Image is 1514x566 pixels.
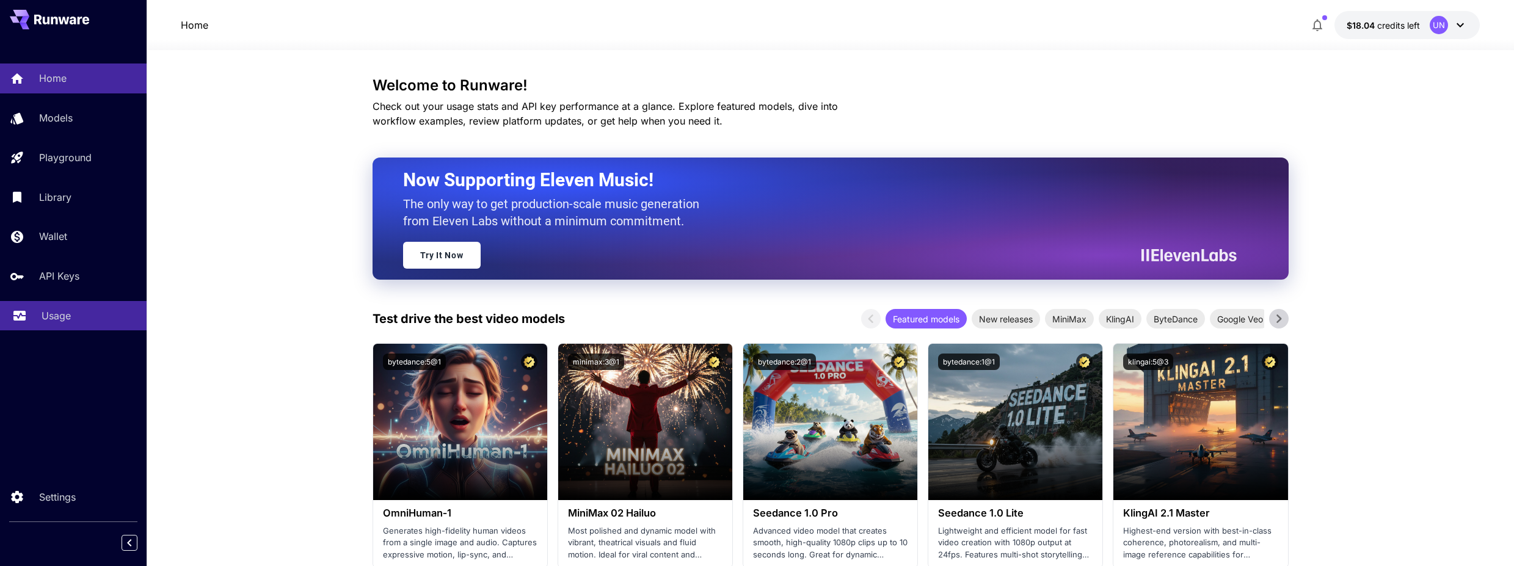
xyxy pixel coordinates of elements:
p: Advanced video model that creates smooth, high-quality 1080p clips up to 10 seconds long. Great f... [753,525,908,561]
button: minimax:3@1 [568,354,624,370]
div: New releases [972,309,1040,328]
p: Playground [39,150,92,165]
button: Certified Model – Vetted for best performance and includes a commercial license. [521,354,537,370]
span: MiniMax [1045,313,1094,325]
p: Wallet [39,229,67,244]
span: Google Veo [1210,313,1270,325]
p: Highest-end version with best-in-class coherence, photorealism, and multi-image reference capabil... [1123,525,1278,561]
h3: MiniMax 02 Hailuo [568,507,722,519]
button: Collapse sidebar [122,535,137,551]
p: Lightweight and efficient model for fast video creation with 1080p output at 24fps. Features mult... [938,525,1093,561]
a: Home [181,18,208,32]
p: Most polished and dynamic model with vibrant, theatrical visuals and fluid motion. Ideal for vira... [568,525,722,561]
p: Models [39,111,73,125]
p: Library [39,190,71,205]
p: Home [39,71,67,85]
p: Test drive the best video models [373,310,565,328]
h3: KlingAI 2.1 Master [1123,507,1278,519]
img: alt [928,344,1102,500]
span: KlingAI [1099,313,1141,325]
span: credits left [1377,20,1420,31]
div: Google Veo [1210,309,1270,328]
button: $18.0358UN [1334,11,1480,39]
span: Check out your usage stats and API key performance at a glance. Explore featured models, dive int... [373,100,838,127]
h2: Now Supporting Eleven Music! [403,169,1228,192]
a: Try It Now [403,242,481,269]
nav: breadcrumb [181,18,208,32]
div: MiniMax [1045,309,1094,328]
p: Settings [39,490,76,504]
h3: Welcome to Runware! [373,77,1289,94]
div: $18.0358 [1347,19,1420,32]
h3: Seedance 1.0 Pro [753,507,908,519]
div: Collapse sidebar [131,532,147,554]
div: Featured models [886,309,967,328]
p: Generates high-fidelity human videos from a single image and audio. Captures expressive motion, l... [383,525,537,561]
button: Certified Model – Vetted for best performance and includes a commercial license. [1076,354,1093,370]
p: The only way to get production-scale music generation from Eleven Labs without a minimum commitment. [403,195,708,230]
p: Usage [42,308,71,323]
p: API Keys [39,269,79,283]
button: klingai:5@3 [1123,354,1173,370]
button: bytedance:5@1 [383,354,446,370]
span: $18.04 [1347,20,1377,31]
button: bytedance:2@1 [753,354,816,370]
div: UN [1430,16,1448,34]
img: alt [558,344,732,500]
span: New releases [972,313,1040,325]
img: alt [373,344,547,500]
h3: Seedance 1.0 Lite [938,507,1093,519]
button: Certified Model – Vetted for best performance and includes a commercial license. [891,354,908,370]
button: bytedance:1@1 [938,354,1000,370]
img: alt [743,344,917,500]
h3: OmniHuman‑1 [383,507,537,519]
button: Certified Model – Vetted for best performance and includes a commercial license. [706,354,722,370]
div: KlingAI [1099,309,1141,328]
span: ByteDance [1146,313,1205,325]
div: ByteDance [1146,309,1205,328]
span: Featured models [886,313,967,325]
button: Certified Model – Vetted for best performance and includes a commercial license. [1262,354,1278,370]
img: alt [1113,344,1287,500]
